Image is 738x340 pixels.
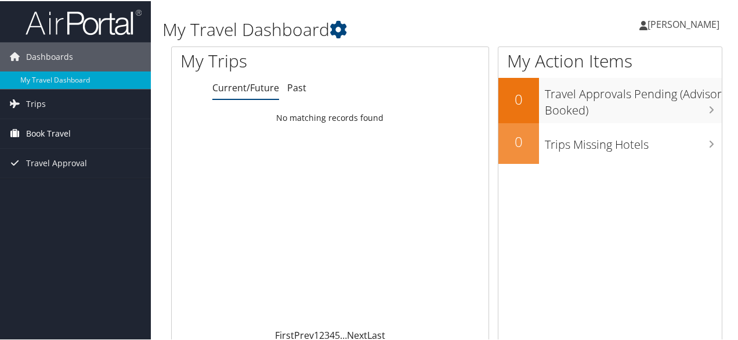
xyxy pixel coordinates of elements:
span: Dashboards [26,41,73,70]
a: Current/Future [212,80,279,93]
a: Past [287,80,306,93]
h3: Travel Approvals Pending (Advisor Booked) [545,79,722,117]
h1: My Trips [180,48,348,72]
h2: 0 [498,131,539,151]
a: 0Trips Missing Hotels [498,122,722,163]
a: [PERSON_NAME] [639,6,731,41]
span: Trips [26,88,46,117]
span: [PERSON_NAME] [647,17,719,30]
span: Book Travel [26,118,71,147]
h2: 0 [498,88,539,108]
td: No matching records found [172,106,489,127]
a: 0Travel Approvals Pending (Advisor Booked) [498,77,722,121]
h3: Trips Missing Hotels [545,130,722,152]
h1: My Action Items [498,48,722,72]
h1: My Travel Dashboard [162,16,541,41]
span: Travel Approval [26,148,87,177]
img: airportal-logo.png [26,8,142,35]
